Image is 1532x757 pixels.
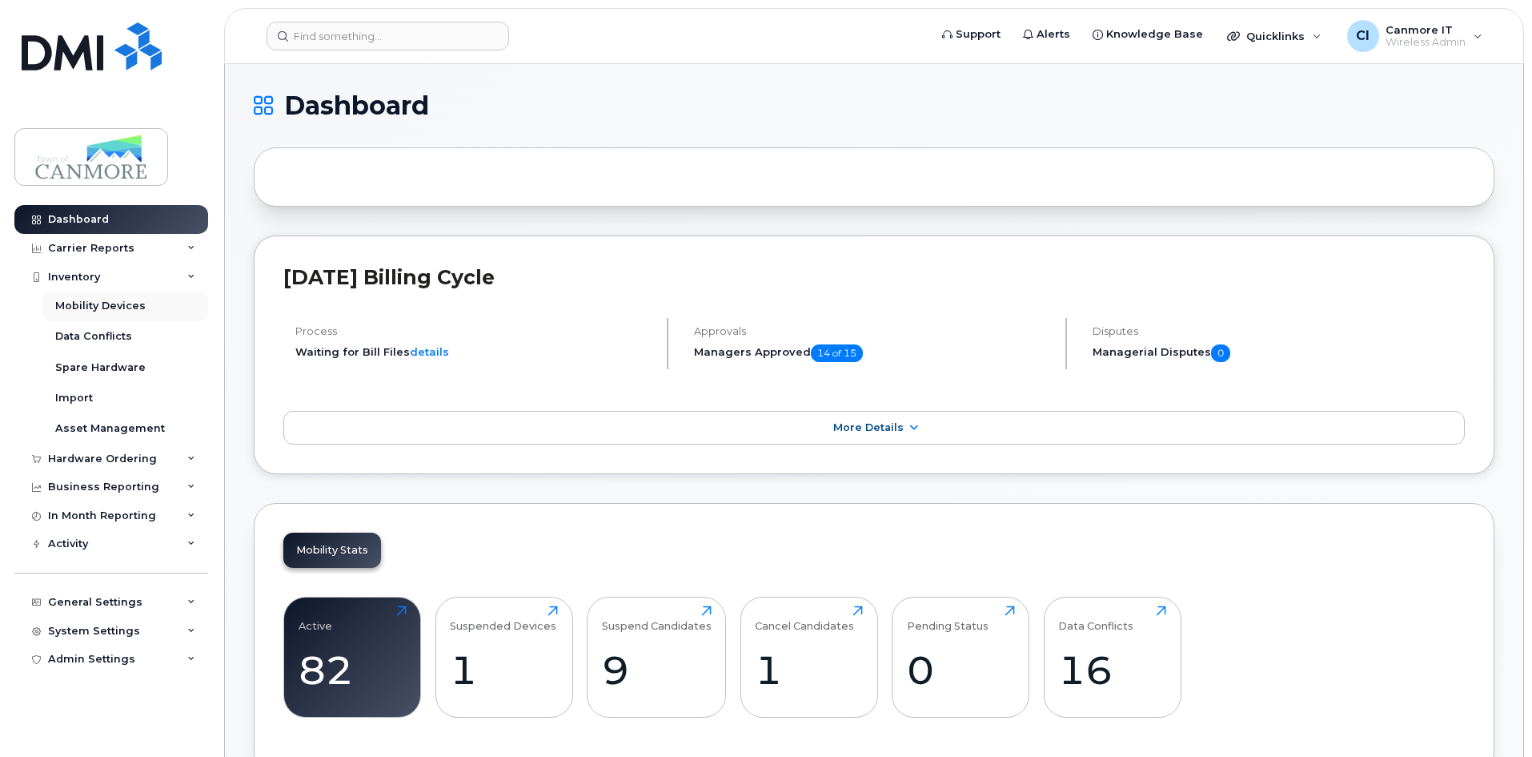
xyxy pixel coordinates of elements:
[450,646,558,694] div: 1
[1058,606,1133,632] div: Data Conflicts
[450,606,556,632] div: Suspended Devices
[299,606,407,708] a: Active82
[410,345,449,358] a: details
[1093,344,1465,362] h5: Managerial Disputes
[299,606,332,632] div: Active
[1058,606,1166,708] a: Data Conflicts16
[283,265,1465,289] h2: [DATE] Billing Cycle
[907,606,989,632] div: Pending Status
[811,344,863,362] span: 14 of 15
[1058,646,1166,694] div: 16
[755,606,863,708] a: Cancel Candidates1
[295,325,653,337] h4: Process
[694,344,1052,362] h5: Managers Approved
[833,421,904,433] span: More Details
[602,606,712,708] a: Suspend Candidates9
[602,646,712,694] div: 9
[450,606,558,708] a: Suspended Devices1
[284,94,429,118] span: Dashboard
[907,606,1015,708] a: Pending Status0
[755,606,854,632] div: Cancel Candidates
[907,646,1015,694] div: 0
[295,344,653,360] li: Waiting for Bill Files
[602,606,712,632] div: Suspend Candidates
[755,646,863,694] div: 1
[1211,344,1230,362] span: 0
[694,325,1052,337] h4: Approvals
[299,646,407,694] div: 82
[1462,687,1520,745] iframe: Messenger Launcher
[1093,325,1465,337] h4: Disputes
